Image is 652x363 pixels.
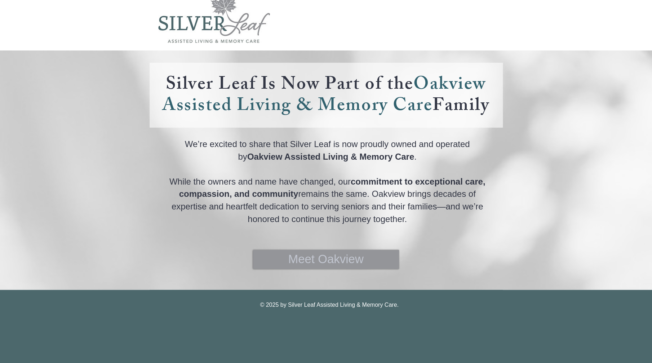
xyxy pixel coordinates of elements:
[288,251,363,267] span: Meet Oakview
[185,139,470,161] span: We’re excited to share that Silver Leaf is now proudly owned and operated by
[414,152,417,161] span: .
[162,70,486,123] span: Oakview Assisted Living & Memory Care
[247,152,414,161] span: Oakview Assisted Living & Memory Care
[169,177,351,186] span: While the owners and name have changed, our
[162,70,489,123] a: Silver Leaf Is Now Part of theOakview Assisted Living & Memory CareFamily
[260,302,398,308] span: © 2025 by Silver Leaf Assisted Living & Memory Care.
[172,189,483,223] span: remains the same. Oakview brings decades of expertise and heartfelt dedication to serving seniors...
[253,250,399,269] a: Meet Oakview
